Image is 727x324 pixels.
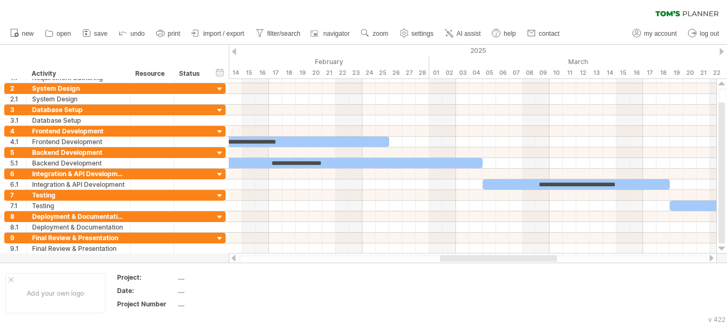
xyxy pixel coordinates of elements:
span: filter/search [267,30,300,37]
div: 2.1 [10,94,26,104]
div: Friday, 21 March 2025 [697,67,710,78]
a: zoom [358,27,391,41]
span: open [57,30,71,37]
div: Wednesday, 5 March 2025 [483,67,496,78]
div: Thursday, 20 March 2025 [683,67,697,78]
a: settings [397,27,437,41]
div: 4 [10,126,26,136]
a: log out [685,27,722,41]
div: Saturday, 22 February 2025 [336,67,349,78]
div: Testing [32,201,125,211]
div: February 2025 [55,56,429,67]
div: 9 [10,233,26,243]
div: 3.1 [10,115,26,125]
div: Wednesday, 26 February 2025 [389,67,403,78]
span: AI assist [457,30,481,37]
a: save [80,27,111,41]
div: 5 [10,147,26,157]
div: Wednesday, 19 March 2025 [670,67,683,78]
a: import / export [189,27,248,41]
span: print [168,30,180,37]
div: Project Number [117,299,176,309]
a: contact [524,27,563,41]
a: open [42,27,74,41]
div: 7.1 [10,201,26,211]
div: v 422 [708,315,725,323]
div: Monday, 17 February 2025 [269,67,282,78]
div: Thursday, 13 March 2025 [590,67,603,78]
div: Thursday, 6 March 2025 [496,67,509,78]
div: 8 [10,211,26,222]
div: Backend Development [32,158,125,168]
span: zoom [373,30,388,37]
div: Database Setup [32,115,125,125]
span: new [22,30,34,37]
div: Saturday, 15 February 2025 [242,67,256,78]
a: navigator [309,27,353,41]
div: Deployment & Documentation [32,211,125,222]
div: Integration & API Development [32,169,125,179]
span: navigator [323,30,350,37]
span: undo [130,30,145,37]
div: 2 [10,83,26,93]
div: Thursday, 27 February 2025 [403,67,416,78]
div: Sunday, 9 March 2025 [536,67,550,78]
div: Tuesday, 18 March 2025 [656,67,670,78]
div: Saturday, 8 March 2025 [523,67,536,78]
div: Activity [32,68,124,79]
div: 5.1 [10,158,26,168]
div: .... [178,286,268,295]
span: save [94,30,107,37]
div: Tuesday, 18 February 2025 [282,67,296,78]
div: Tuesday, 11 March 2025 [563,67,576,78]
div: Friday, 7 March 2025 [509,67,523,78]
div: Wednesday, 19 February 2025 [296,67,309,78]
div: System Design [32,94,125,104]
div: Friday, 21 February 2025 [322,67,336,78]
div: Monday, 10 March 2025 [550,67,563,78]
div: Sunday, 2 March 2025 [443,67,456,78]
div: Saturday, 15 March 2025 [616,67,630,78]
div: Friday, 14 March 2025 [603,67,616,78]
div: Monday, 17 March 2025 [643,67,656,78]
div: Wednesday, 12 March 2025 [576,67,590,78]
div: Project: [117,273,176,282]
div: Sunday, 23 February 2025 [349,67,362,78]
span: contact [539,30,560,37]
div: .... [178,299,268,309]
div: Sunday, 16 March 2025 [630,67,643,78]
a: AI assist [442,27,484,41]
div: Final Review & Presentation [32,233,125,243]
div: 6.1 [10,179,26,189]
div: 6 [10,169,26,179]
div: Integration & API Development [32,179,125,189]
span: my account [644,30,677,37]
div: System Design [32,83,125,93]
div: Friday, 14 February 2025 [229,67,242,78]
a: new [7,27,37,41]
div: .... [178,273,268,282]
div: Friday, 28 February 2025 [416,67,429,78]
a: help [489,27,519,41]
div: 3 [10,105,26,115]
a: my account [630,27,680,41]
div: Final Review & Presentation [32,243,125,254]
div: Testing [32,190,125,200]
div: Saturday, 1 March 2025 [429,67,443,78]
div: Tuesday, 25 February 2025 [376,67,389,78]
div: Tuesday, 4 March 2025 [469,67,483,78]
div: Thursday, 20 February 2025 [309,67,322,78]
a: filter/search [253,27,304,41]
div: Monday, 3 March 2025 [456,67,469,78]
span: settings [412,30,434,37]
span: log out [700,30,719,37]
div: 4.1 [10,137,26,147]
a: print [153,27,183,41]
div: Date: [117,286,176,295]
div: Add your own logo [5,273,105,313]
div: Frontend Development [32,126,125,136]
div: Resource [135,68,168,79]
div: 8.1 [10,222,26,232]
div: Backend Development [32,147,125,157]
span: import / export [203,30,244,37]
